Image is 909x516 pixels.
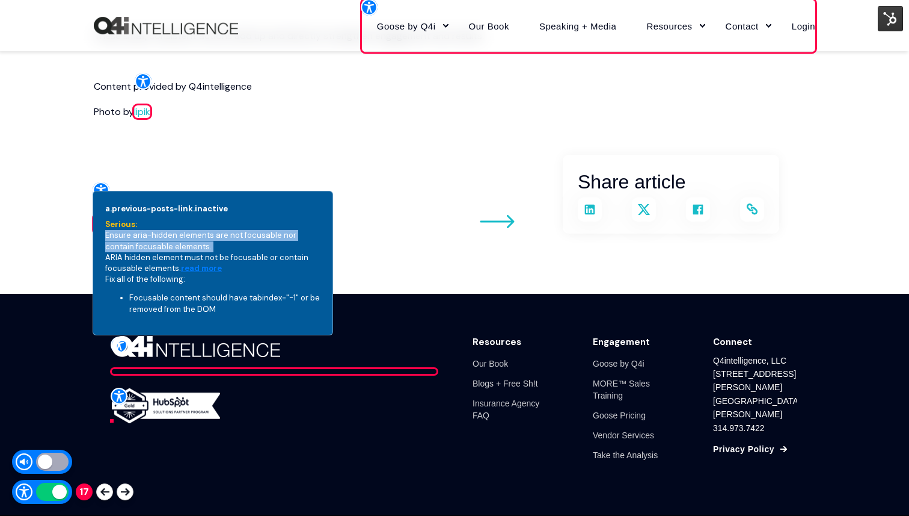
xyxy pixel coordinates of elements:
a: MORE™ Sales Training [593,373,677,405]
div: Connect [713,336,752,348]
a: Goose Pricing [593,405,646,425]
a: Take the Analysis [593,445,658,465]
li: Focusable content should have tabindex="-1" or be removed from the DOM [129,293,320,314]
a: Go to previous post [480,214,515,234]
span: Photo by [94,105,150,118]
a: Vendor Services [593,425,654,445]
img: HubSpot Tools Menu Toggle [878,6,903,31]
div: Q4intelligence, LLC [STREET_ADDRESS][PERSON_NAME] [GEOGRAPHIC_DATA][PERSON_NAME] 314.973.7422 [713,354,801,435]
div: a.previous-posts-link.inactive [105,204,320,219]
a: lipik [134,105,150,118]
span: serious: [105,219,137,229]
a: Insurance Agency FAQ [473,393,557,425]
div: Engagement [593,336,650,348]
div: Ensure aria-hidden elements are not focusable nor contain focusable elements. ARIA hidden element... [93,191,333,335]
a: Back to Home [94,17,238,35]
h2: Share article [578,167,764,197]
a: Our Book [473,354,508,374]
a: Privacy Policy [713,443,774,456]
a: read more [181,263,222,273]
span: Content provided by Q4intelligence [94,80,252,93]
a: Blogs + Free Sh!t [473,373,538,393]
img: Q4intelligence, LLC logo [94,17,238,35]
span: Fix all of the following: [105,274,185,284]
img: Q4i-white-logo [112,336,280,357]
img: gold-horizontal-white-2 [112,388,220,423]
div: Navigation Menu [593,354,677,465]
div: Navigation Menu [473,354,557,426]
a: Goose by Q4i [593,354,644,374]
div: Resources [473,336,521,348]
